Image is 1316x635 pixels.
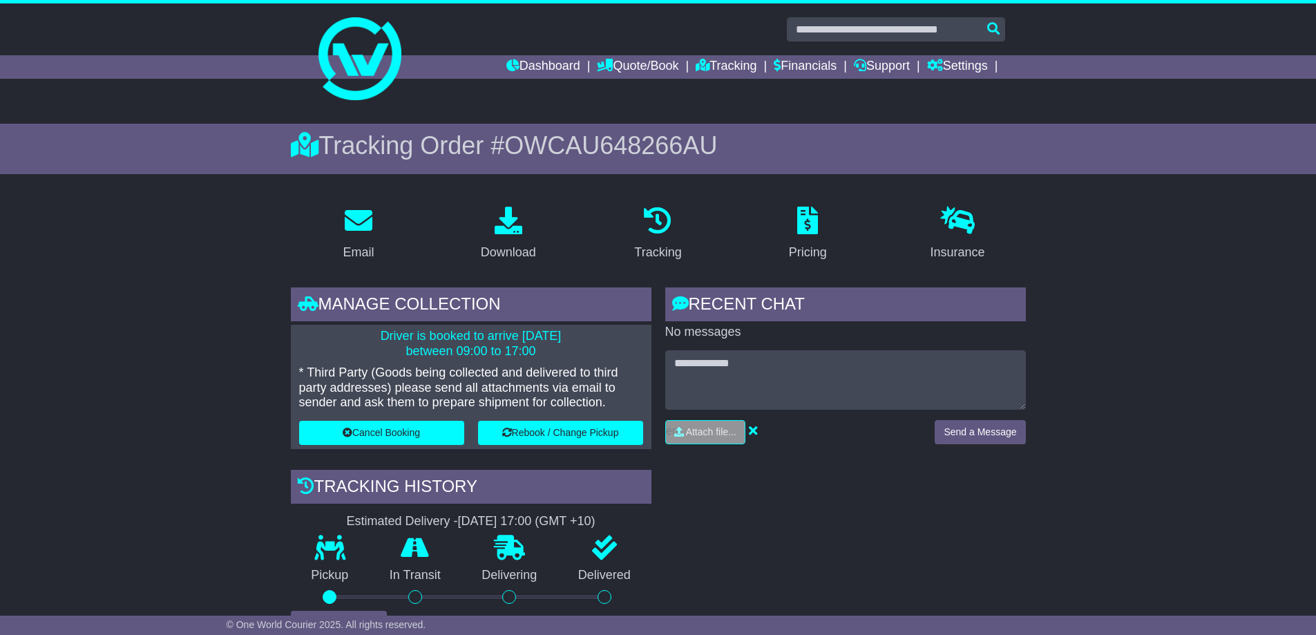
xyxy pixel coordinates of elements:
[461,568,558,583] p: Delivering
[597,55,678,79] a: Quote/Book
[481,243,536,262] div: Download
[789,243,827,262] div: Pricing
[472,202,545,267] a: Download
[922,202,994,267] a: Insurance
[927,55,988,79] a: Settings
[696,55,756,79] a: Tracking
[625,202,690,267] a: Tracking
[665,325,1026,340] p: No messages
[458,514,595,529] div: [DATE] 17:00 (GMT +10)
[299,366,643,410] p: * Third Party (Goods being collected and delivered to third party addresses) please send all atta...
[931,243,985,262] div: Insurance
[291,131,1026,160] div: Tracking Order #
[299,421,464,445] button: Cancel Booking
[369,568,461,583] p: In Transit
[227,619,426,630] span: © One World Courier 2025. All rights reserved.
[935,420,1025,444] button: Send a Message
[504,131,717,160] span: OWCAU648266AU
[343,243,374,262] div: Email
[774,55,837,79] a: Financials
[780,202,836,267] a: Pricing
[854,55,910,79] a: Support
[634,243,681,262] div: Tracking
[291,470,651,507] div: Tracking history
[291,611,387,635] button: View Full Tracking
[299,329,643,359] p: Driver is booked to arrive [DATE] between 09:00 to 17:00
[665,287,1026,325] div: RECENT CHAT
[478,421,643,445] button: Rebook / Change Pickup
[291,568,370,583] p: Pickup
[291,287,651,325] div: Manage collection
[334,202,383,267] a: Email
[291,514,651,529] div: Estimated Delivery -
[557,568,651,583] p: Delivered
[506,55,580,79] a: Dashboard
